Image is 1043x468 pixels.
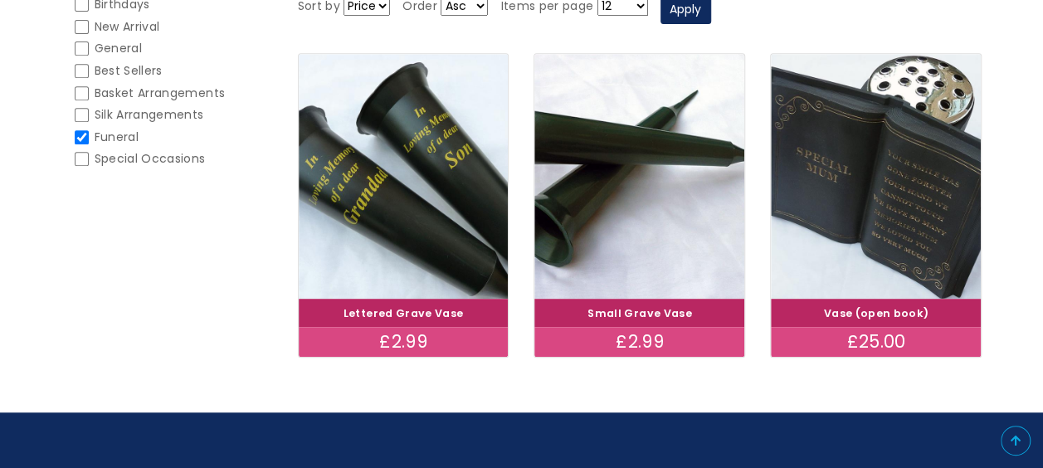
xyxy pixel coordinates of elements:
[95,18,160,35] span: New Arrival
[95,150,206,167] span: Special Occasions
[299,54,509,299] img: Lettered Grave Vase
[771,327,981,357] div: £25.00
[587,306,692,320] a: Small Grave Vase
[824,306,929,320] a: Vase (open book)
[95,85,226,101] span: Basket Arrangements
[95,40,142,56] span: General
[771,54,981,299] img: Vase (open book)
[534,54,744,299] img: Small Grave Vase
[95,129,139,145] span: Funeral
[95,62,163,79] span: Best Sellers
[534,327,744,357] div: £2.99
[95,106,204,123] span: Silk Arrangements
[344,306,464,320] a: Lettered Grave Vase
[299,327,509,357] div: £2.99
